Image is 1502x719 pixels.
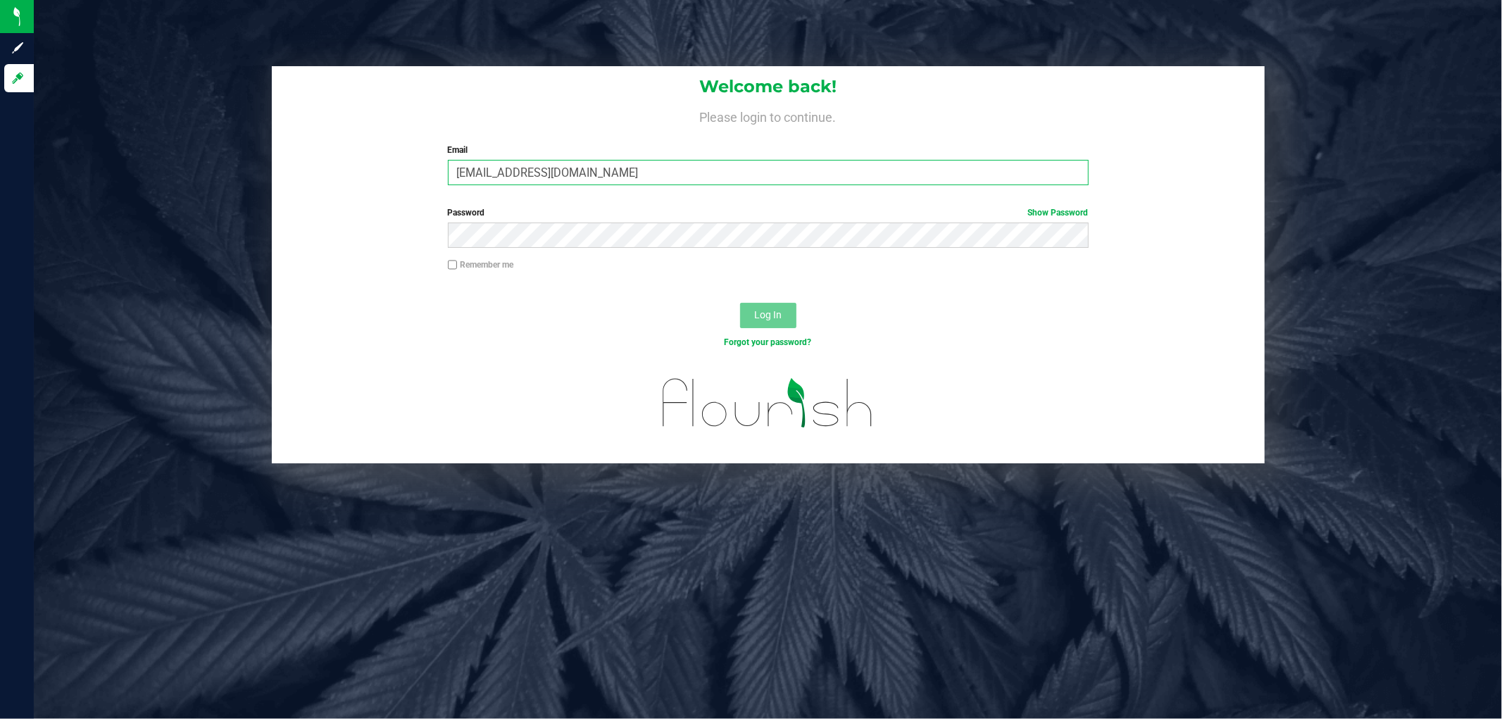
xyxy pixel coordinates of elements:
[1028,208,1089,218] a: Show Password
[448,258,514,271] label: Remember me
[740,303,796,328] button: Log In
[448,208,485,218] span: Password
[725,337,812,347] a: Forgot your password?
[11,41,25,55] inline-svg: Sign up
[448,260,458,270] input: Remember me
[272,77,1265,96] h1: Welcome back!
[754,309,782,320] span: Log In
[448,144,1089,156] label: Email
[11,71,25,85] inline-svg: Log in
[272,107,1265,124] h4: Please login to continue.
[644,363,892,443] img: flourish_logo.svg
